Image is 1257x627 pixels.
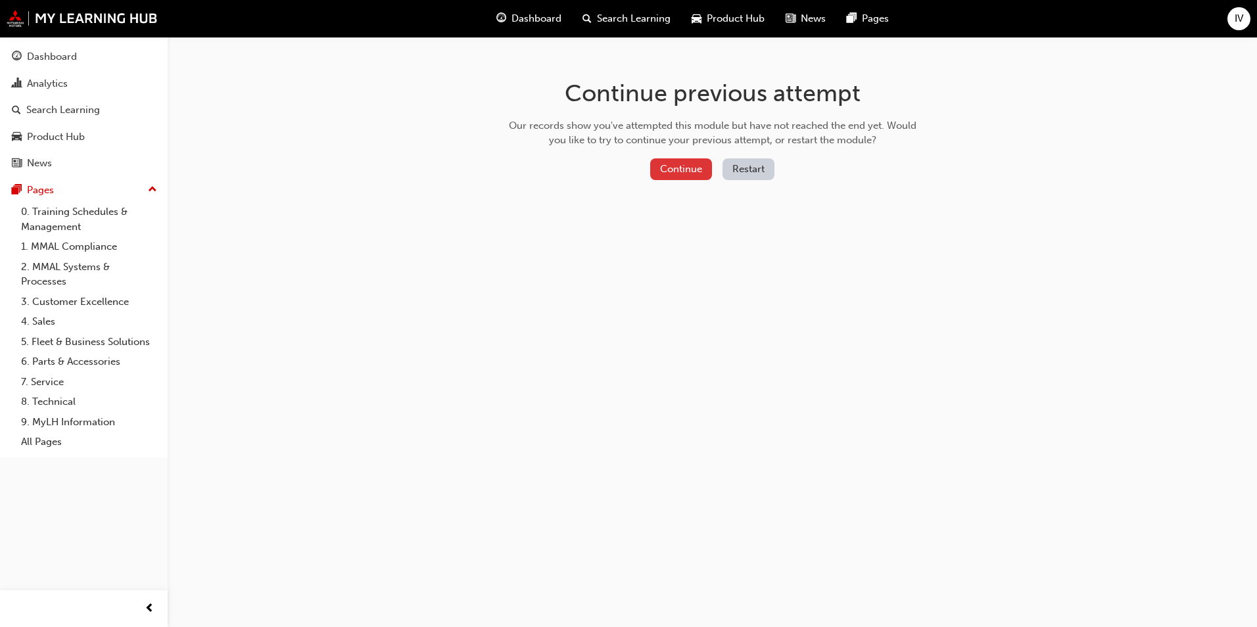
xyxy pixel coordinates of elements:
[801,11,826,26] span: News
[650,158,712,180] button: Continue
[12,51,22,63] span: guage-icon
[16,332,162,352] a: 5. Fleet & Business Solutions
[12,185,22,197] span: pages-icon
[1235,11,1243,26] span: IV
[16,237,162,257] a: 1. MMAL Compliance
[27,156,52,171] div: News
[27,76,68,91] div: Analytics
[16,392,162,412] a: 8. Technical
[16,432,162,452] a: All Pages
[504,118,921,148] div: Our records show you've attempted this module but have not reached the end yet. Would you like to...
[5,45,162,69] a: Dashboard
[27,129,85,145] div: Product Hub
[862,11,889,26] span: Pages
[16,202,162,237] a: 0. Training Schedules & Management
[597,11,671,26] span: Search Learning
[16,257,162,292] a: 2. MMAL Systems & Processes
[572,5,681,32] a: search-iconSearch Learning
[692,11,701,27] span: car-icon
[27,49,77,64] div: Dashboard
[786,11,795,27] span: news-icon
[582,11,592,27] span: search-icon
[12,158,22,170] span: news-icon
[511,11,561,26] span: Dashboard
[12,131,22,143] span: car-icon
[7,10,158,27] img: mmal
[16,352,162,372] a: 6. Parts & Accessories
[16,292,162,312] a: 3. Customer Excellence
[1227,7,1250,30] button: IV
[5,151,162,175] a: News
[16,412,162,432] a: 9. MyLH Information
[5,72,162,96] a: Analytics
[16,372,162,392] a: 7. Service
[836,5,899,32] a: pages-iconPages
[16,312,162,332] a: 4. Sales
[12,78,22,90] span: chart-icon
[5,98,162,122] a: Search Learning
[496,11,506,27] span: guage-icon
[12,104,21,116] span: search-icon
[5,178,162,202] button: Pages
[847,11,857,27] span: pages-icon
[145,601,154,617] span: prev-icon
[504,79,921,108] h1: Continue previous attempt
[26,103,100,118] div: Search Learning
[5,125,162,149] a: Product Hub
[486,5,572,32] a: guage-iconDashboard
[723,158,774,180] button: Restart
[775,5,836,32] a: news-iconNews
[27,183,54,198] div: Pages
[5,42,162,178] button: DashboardAnalyticsSearch LearningProduct HubNews
[707,11,765,26] span: Product Hub
[681,5,775,32] a: car-iconProduct Hub
[148,181,157,198] span: up-icon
